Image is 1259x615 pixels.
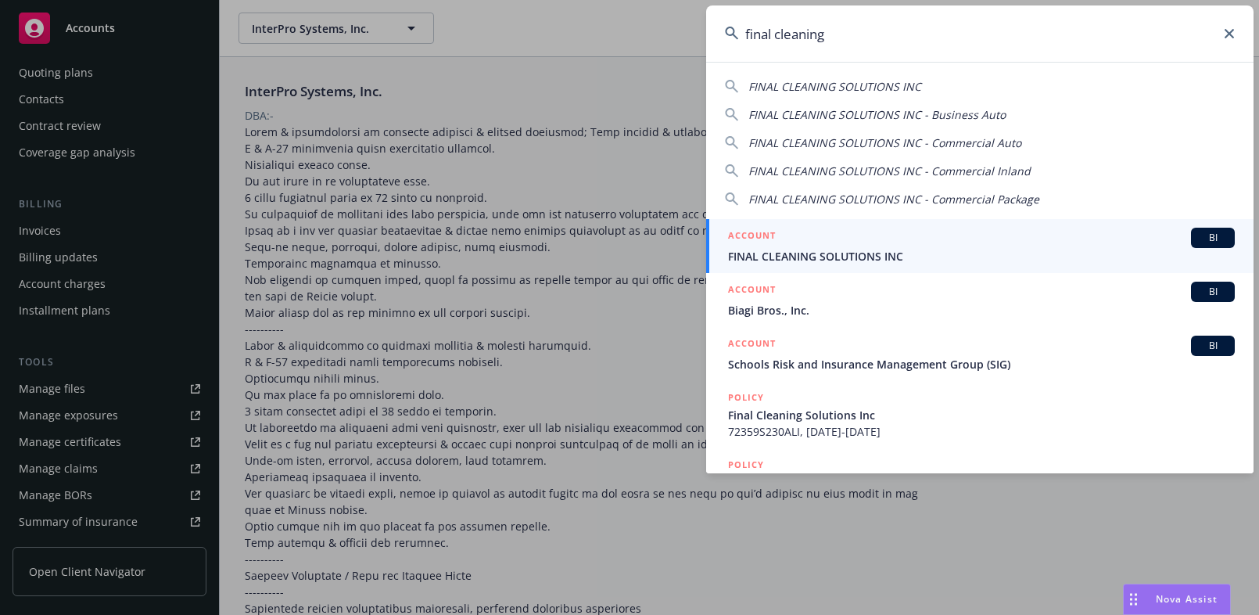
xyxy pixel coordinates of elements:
[706,448,1254,516] a: POLICY
[728,336,776,354] h5: ACCOUNT
[728,390,764,405] h5: POLICY
[706,219,1254,273] a: ACCOUNTBIFINAL CLEANING SOLUTIONS INC
[1197,231,1229,245] span: BI
[748,164,1031,178] span: FINAL CLEANING SOLUTIONS INC - Commercial Inland
[1197,285,1229,299] span: BI
[748,79,921,94] span: FINAL CLEANING SOLUTIONS INC
[748,135,1021,150] span: FINAL CLEANING SOLUTIONS INC - Commercial Auto
[728,423,1235,440] span: 72359S230ALI, [DATE]-[DATE]
[1123,584,1231,615] button: Nova Assist
[728,356,1235,372] span: Schools Risk and Insurance Management Group (SIG)
[1124,584,1143,614] div: Drag to move
[728,228,776,246] h5: ACCOUNT
[706,273,1254,327] a: ACCOUNTBIBiagi Bros., Inc.
[706,381,1254,448] a: POLICYFinal Cleaning Solutions Inc72359S230ALI, [DATE]-[DATE]
[728,248,1235,264] span: FINAL CLEANING SOLUTIONS INC
[748,107,1006,122] span: FINAL CLEANING SOLUTIONS INC - Business Auto
[728,407,1235,423] span: Final Cleaning Solutions Inc
[748,192,1039,207] span: FINAL CLEANING SOLUTIONS INC - Commercial Package
[706,327,1254,381] a: ACCOUNTBISchools Risk and Insurance Management Group (SIG)
[1197,339,1229,353] span: BI
[706,5,1254,62] input: Search...
[728,302,1235,318] span: Biagi Bros., Inc.
[728,457,764,473] h5: POLICY
[1156,592,1218,606] span: Nova Assist
[728,282,776,300] h5: ACCOUNT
